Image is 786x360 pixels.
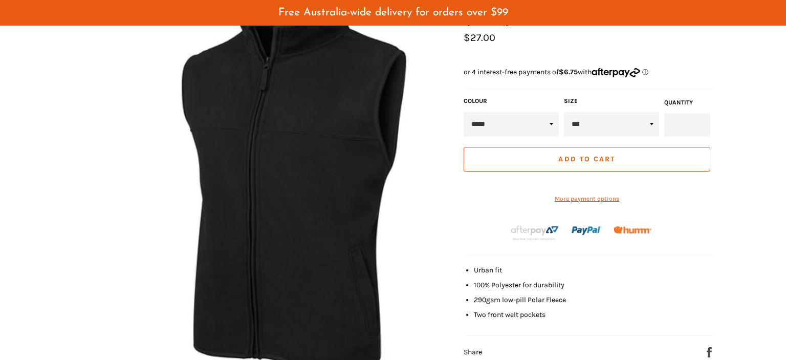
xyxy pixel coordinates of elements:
[464,195,710,203] a: More payment options
[278,7,508,18] span: Free Australia-wide delivery for orders over $99
[510,224,560,242] img: Afterpay-Logo-on-dark-bg_large.png
[664,98,710,107] label: Quantity
[464,348,482,356] span: Share
[572,216,602,246] img: paypal.png
[564,97,659,105] label: Size
[464,147,710,172] button: Add to Cart
[464,32,495,44] span: $27.00
[474,295,715,305] li: 290gsm low-pill Polar Fleece
[474,280,715,290] li: 100% Polyester for durability
[614,226,651,234] img: Humm_core_logo_RGB-01_300x60px_small_195d8312-4386-4de7-b182-0ef9b6303a37.png
[474,310,715,320] li: Two front welt pockets
[474,265,715,275] li: Urban fit
[558,155,615,163] span: Add to Cart
[464,97,559,105] label: COLOUR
